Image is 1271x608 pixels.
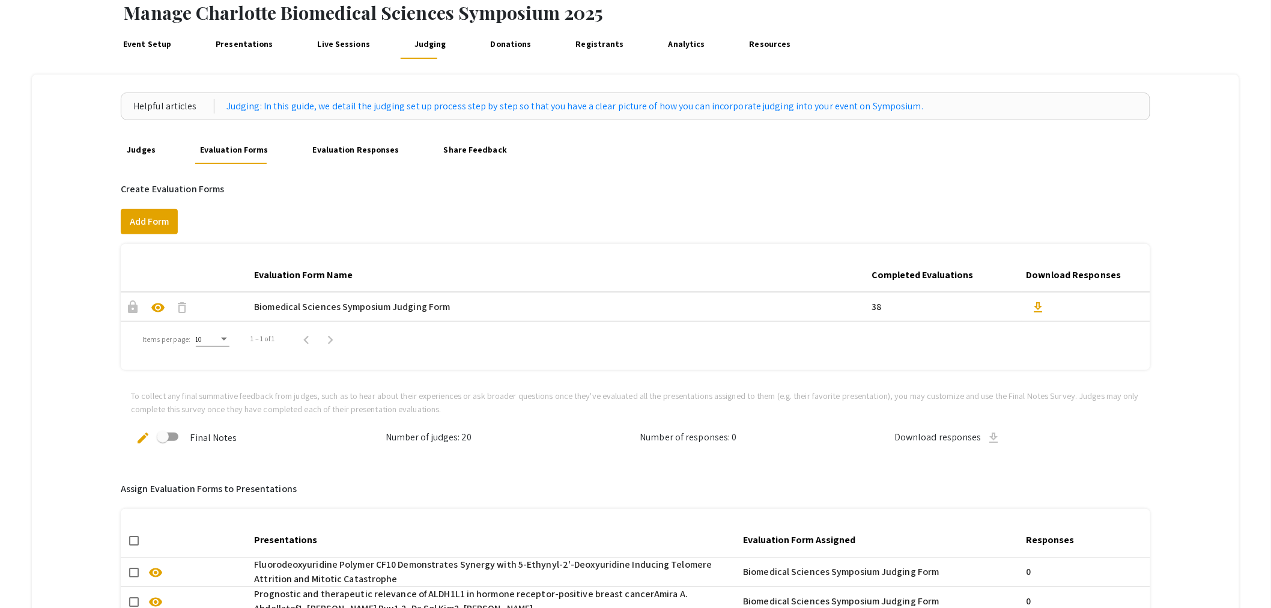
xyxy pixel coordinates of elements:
[254,533,317,547] div: Presentations
[9,554,51,599] iframe: Chat
[131,389,1140,415] p: To collect any final summative feedback from judges, such as to hear about their experiences or a...
[1022,258,1150,292] mat-header-cell: Download Responses
[440,135,510,164] a: Share Feedback
[196,335,202,344] span: 10
[196,335,229,344] mat-select: Items per page:
[294,327,318,351] button: Previous page
[386,431,472,443] span: Number of judges: 20
[738,558,1021,586] mat-cell: Biomedical Sciences Symposium Judging Form
[1027,533,1085,547] div: Responses
[124,135,159,164] a: Judges
[254,533,328,547] div: Presentations
[981,425,1006,449] button: download
[872,268,974,282] div: Completed Evaluations
[411,30,449,59] a: Judging
[1027,533,1075,547] div: Responses
[572,30,627,59] a: Registrants
[254,558,733,586] span: Fluorodeoxyuridine Polymer CF10 Demonstrates Synergy with 5-Ethynyl-2'-Deoxyuridine Inducing Telo...
[1027,295,1051,319] button: download
[121,183,1150,195] h6: Create Evaluation Forms
[665,30,708,59] a: Analytics
[121,483,1150,494] h6: Assign Evaluation Forms to Presentations
[175,300,189,315] span: delete
[133,99,214,114] div: Helpful articles
[170,295,194,319] button: delete
[314,30,373,59] a: Live Sessions
[254,268,353,282] div: Evaluation Form Name
[120,30,175,59] a: Event Setup
[146,295,170,319] button: visibility
[249,293,867,321] mat-cell: Biomedical Sciences Symposium Judging Form
[986,431,1001,445] span: download
[213,30,276,59] a: Presentations
[1031,300,1046,315] span: download
[746,30,793,59] a: Resources
[148,565,163,580] span: visibility
[894,430,981,445] span: Download responses
[151,300,165,315] span: visibility
[197,135,271,164] a: Evaluation Forms
[251,333,275,344] div: 1 – 1 of 1
[190,431,237,444] span: Final Notes
[867,293,1022,321] mat-cell: 38
[144,560,168,584] button: visibility
[142,334,191,345] div: Items per page:
[136,431,150,445] span: edit
[226,99,923,114] a: Judging: In this guide, we detail the judging set up process step by step so that you have a clea...
[121,209,178,234] button: Add Form
[318,327,342,351] button: Next page
[131,425,155,449] button: edit
[1022,558,1150,586] mat-cell: 0
[640,431,737,443] span: Number of responses: 0
[743,533,866,547] div: Evaluation Form Assigned
[872,268,984,282] div: Completed Evaluations
[309,135,402,164] a: Evaluation Responses
[487,30,534,59] a: Donations
[254,268,363,282] div: Evaluation Form Name
[126,300,140,314] mat-icon: lock
[743,533,855,547] div: Evaluation Form Assigned
[124,2,1271,23] h1: Manage Charlotte Biomedical Sciences Symposium 2025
